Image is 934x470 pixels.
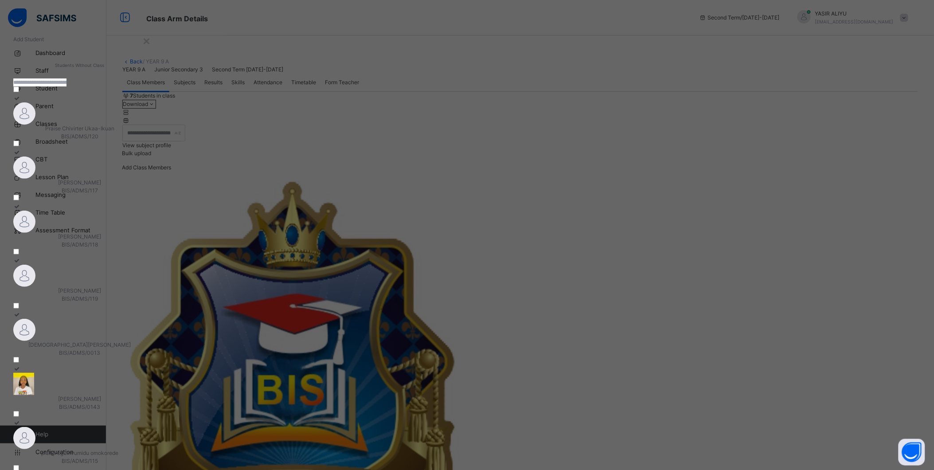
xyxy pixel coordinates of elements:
span: BIS/ADMS/0013 [13,349,146,357]
span: [PERSON_NAME] [59,287,102,294]
span: BIS/ADMS/118 [13,241,146,249]
img: default.svg [13,319,35,341]
img: default.svg [13,265,35,287]
span: BIS/ADMS/120 [13,133,146,141]
span: BIS/ADMS/117 [13,187,146,195]
img: default.svg [13,211,35,233]
div: × [142,31,151,50]
span: [PERSON_NAME] [59,179,102,186]
span: Add Student [13,36,44,43]
img: default.svg [13,157,35,179]
span: [PERSON_NAME] [59,233,102,240]
span: BIS/ADMS/115 [13,457,146,465]
span: BIS/ADMS/119 [13,295,146,303]
span: Students Without Class [55,63,105,68]
span: [PERSON_NAME] [59,396,102,402]
span: Praise Chivirter Ukaa-Ikuan [45,125,114,132]
button: Open asap [899,439,925,466]
img: default.svg [13,102,35,125]
span: plullip ogunwumidu omokorede [41,450,118,456]
img: BIS_ADMS_0143.png [13,373,34,395]
span: [DEMOGRAPHIC_DATA][PERSON_NAME] [29,341,131,348]
img: default.svg [13,427,35,449]
span: BIS/ADMS/0143 [13,403,146,411]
